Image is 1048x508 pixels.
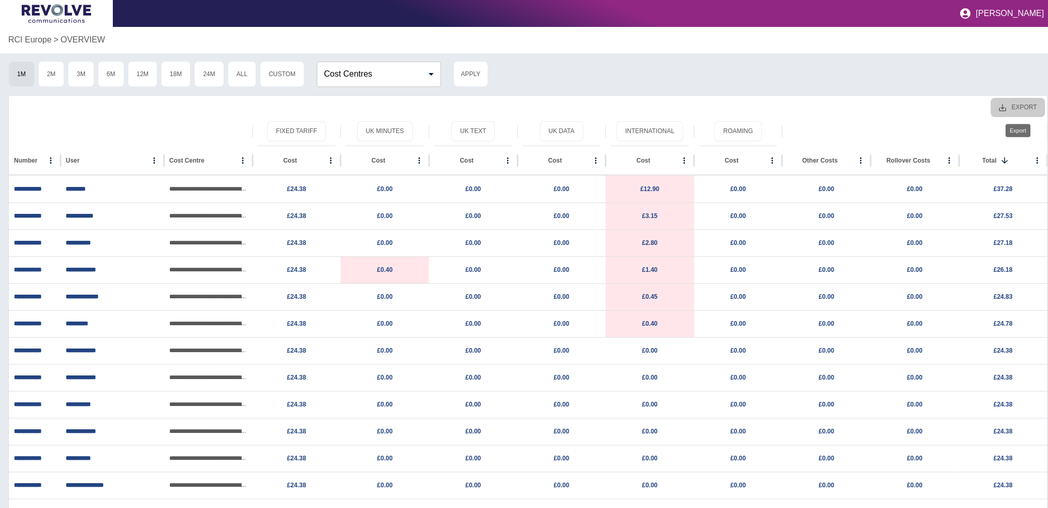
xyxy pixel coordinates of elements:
a: £0.00 [465,185,481,193]
a: £0.00 [819,320,834,327]
button: Export [991,98,1045,117]
button: User column menu [147,153,161,168]
a: £0.00 [554,212,569,220]
a: £12.90 [640,185,659,193]
a: £0.00 [377,401,393,408]
a: £24.38 [994,401,1013,408]
a: £0.00 [730,428,746,435]
a: £0.00 [465,428,481,435]
a: £0.00 [819,266,834,273]
p: OVERVIEW [61,34,105,46]
a: £0.00 [819,401,834,408]
div: Number [14,157,37,164]
button: 12M [128,61,157,87]
a: £0.00 [730,347,746,354]
a: £0.00 [377,185,393,193]
button: Other Costs column menu [853,153,868,168]
a: £0.00 [907,185,922,193]
a: £0.00 [730,455,746,462]
a: £0.00 [907,266,922,273]
button: Fixed Tariff [267,121,326,141]
a: £0.00 [730,401,746,408]
a: £0.00 [819,239,834,246]
a: £0.00 [465,455,481,462]
button: [PERSON_NAME] [955,3,1048,24]
a: £0.00 [642,482,657,489]
a: £0.00 [377,320,393,327]
a: £24.38 [287,266,306,273]
a: £0.00 [377,428,393,435]
a: £0.00 [554,293,569,300]
a: RCI Europe [8,34,52,46]
a: £24.38 [994,374,1013,381]
button: 1M [8,61,35,87]
a: £27.18 [994,239,1013,246]
a: £0.00 [819,455,834,462]
a: £24.38 [287,239,306,246]
div: Cost Centre [169,157,204,164]
div: Other Costs [802,157,838,164]
a: £0.00 [819,293,834,300]
a: £0.00 [554,320,569,327]
a: £0.00 [907,428,922,435]
a: £0.00 [377,293,393,300]
a: £24.78 [994,320,1013,327]
a: £0.00 [377,482,393,489]
button: Sort [997,153,1012,168]
a: £0.00 [907,239,922,246]
button: 3M [68,61,94,87]
a: £0.00 [377,239,393,246]
a: £1.40 [642,266,657,273]
a: £0.00 [465,347,481,354]
div: Cost [372,157,386,164]
div: Total [982,157,997,164]
a: £0.45 [642,293,657,300]
a: £0.00 [465,482,481,489]
div: Cost [637,157,651,164]
a: £0.00 [730,482,746,489]
a: £0.00 [907,320,922,327]
a: £0.00 [554,455,569,462]
a: £0.00 [730,239,746,246]
a: £0.00 [465,239,481,246]
a: £0.00 [819,428,834,435]
p: [PERSON_NAME] [976,9,1044,18]
a: £0.00 [377,374,393,381]
a: £0.00 [819,185,834,193]
button: Cost Centre column menu [235,153,250,168]
a: £0.00 [642,374,657,381]
a: £0.00 [554,185,569,193]
a: £24.38 [994,347,1013,354]
button: Cost column menu [677,153,691,168]
button: 18M [161,61,190,87]
button: Cost column menu [323,153,338,168]
a: £24.38 [287,212,306,220]
a: £0.00 [907,212,922,220]
a: £0.00 [907,482,922,489]
a: £0.00 [642,455,657,462]
a: £0.00 [642,428,657,435]
a: £0.00 [465,266,481,273]
a: £0.00 [819,374,834,381]
button: 2M [38,61,65,87]
a: £0.00 [465,293,481,300]
a: £24.38 [287,320,306,327]
div: Cost [460,157,474,164]
button: Cost column menu [588,153,603,168]
a: £0.00 [554,266,569,273]
a: £0.00 [465,374,481,381]
a: £2.80 [642,239,657,246]
a: £0.00 [730,320,746,327]
button: Cost column menu [412,153,426,168]
a: £24.38 [287,428,306,435]
a: £0.00 [642,401,657,408]
a: £27.53 [994,212,1013,220]
div: Cost [283,157,297,164]
a: £0.40 [642,320,657,327]
a: £0.00 [642,347,657,354]
button: Cost column menu [500,153,515,168]
a: £0.00 [554,482,569,489]
a: £0.00 [907,455,922,462]
div: Cost [725,157,739,164]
